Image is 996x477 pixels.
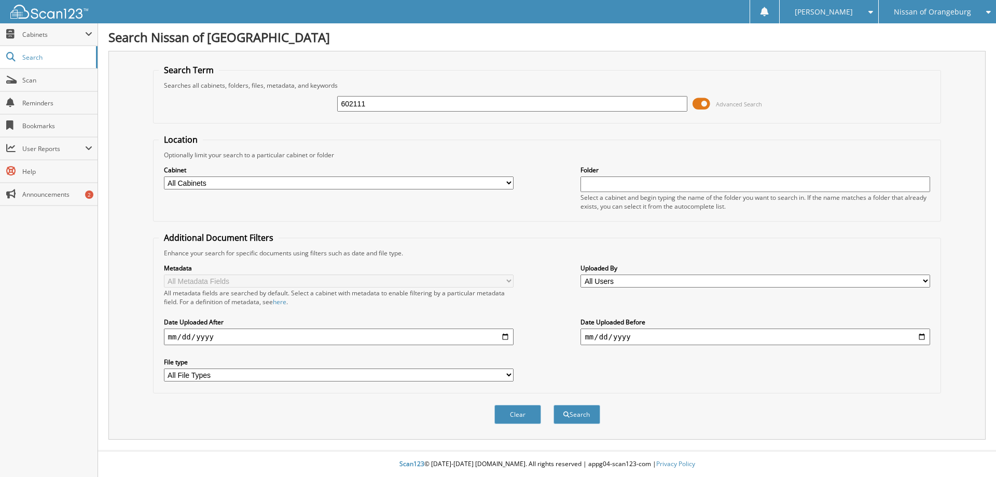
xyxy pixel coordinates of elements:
span: Cabinets [22,30,85,39]
div: Enhance your search for specific documents using filters such as date and file type. [159,249,936,257]
label: Uploaded By [580,264,930,272]
label: File type [164,358,514,366]
label: Date Uploaded After [164,318,514,326]
span: Advanced Search [716,100,762,108]
input: end [580,329,930,345]
div: Optionally limit your search to a particular cabinet or folder [159,151,936,159]
span: Scan123 [399,459,424,468]
h1: Search Nissan of [GEOGRAPHIC_DATA] [108,29,986,46]
iframe: Chat Widget [944,427,996,477]
input: start [164,329,514,345]
span: Bookmarks [22,121,92,130]
span: Nissan of Orangeburg [894,9,971,15]
legend: Additional Document Filters [159,232,279,243]
div: Searches all cabinets, folders, files, metadata, and keywords [159,81,936,90]
label: Date Uploaded Before [580,318,930,326]
a: Privacy Policy [656,459,695,468]
div: 2 [85,190,93,199]
div: © [DATE]-[DATE] [DOMAIN_NAME]. All rights reserved | appg04-scan123-com | [98,452,996,477]
span: Help [22,167,92,176]
label: Cabinet [164,166,514,174]
legend: Search Term [159,64,219,76]
span: Announcements [22,190,92,199]
div: Select a cabinet and begin typing the name of the folder you want to search in. If the name match... [580,193,930,211]
label: Folder [580,166,930,174]
div: All metadata fields are searched by default. Select a cabinet with metadata to enable filtering b... [164,289,514,306]
img: scan123-logo-white.svg [10,5,88,19]
button: Search [554,405,600,424]
label: Metadata [164,264,514,272]
span: Reminders [22,99,92,107]
button: Clear [494,405,541,424]
span: Scan [22,76,92,85]
span: [PERSON_NAME] [795,9,853,15]
legend: Location [159,134,203,145]
span: Search [22,53,91,62]
span: User Reports [22,144,85,153]
a: here [273,297,286,306]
